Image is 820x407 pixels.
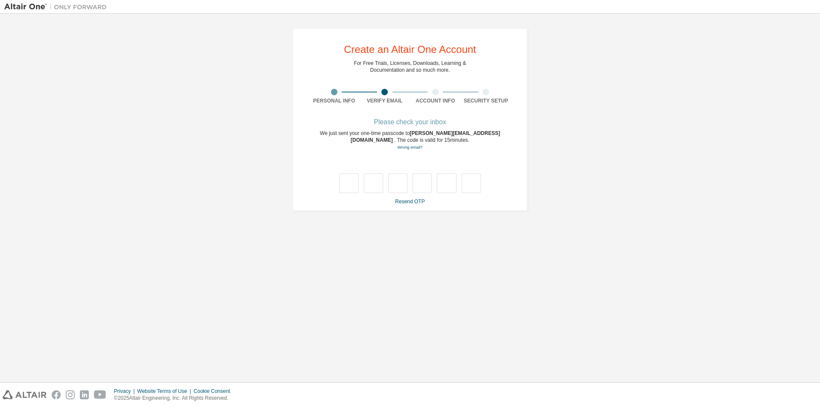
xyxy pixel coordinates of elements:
span: [PERSON_NAME][EMAIL_ADDRESS][DOMAIN_NAME] [351,130,500,143]
div: Cookie Consent [193,388,235,395]
img: youtube.svg [94,390,106,399]
img: Altair One [4,3,111,11]
img: altair_logo.svg [3,390,47,399]
a: Resend OTP [395,199,425,205]
img: linkedin.svg [80,390,89,399]
div: For Free Trials, Licenses, Downloads, Learning & Documentation and so much more. [354,60,466,73]
div: Please check your inbox [309,120,511,125]
p: © 2025 Altair Engineering, Inc. All Rights Reserved. [114,395,235,402]
img: instagram.svg [66,390,75,399]
div: Website Terms of Use [137,388,193,395]
div: Verify Email [360,97,410,104]
img: facebook.svg [52,390,61,399]
a: Go back to the registration form [397,145,422,149]
div: Personal Info [309,97,360,104]
div: Security Setup [461,97,512,104]
div: Account Info [410,97,461,104]
div: Create an Altair One Account [344,44,476,55]
div: Privacy [114,388,137,395]
div: We just sent your one-time passcode to . The code is valid for 15 minutes. [309,130,511,151]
